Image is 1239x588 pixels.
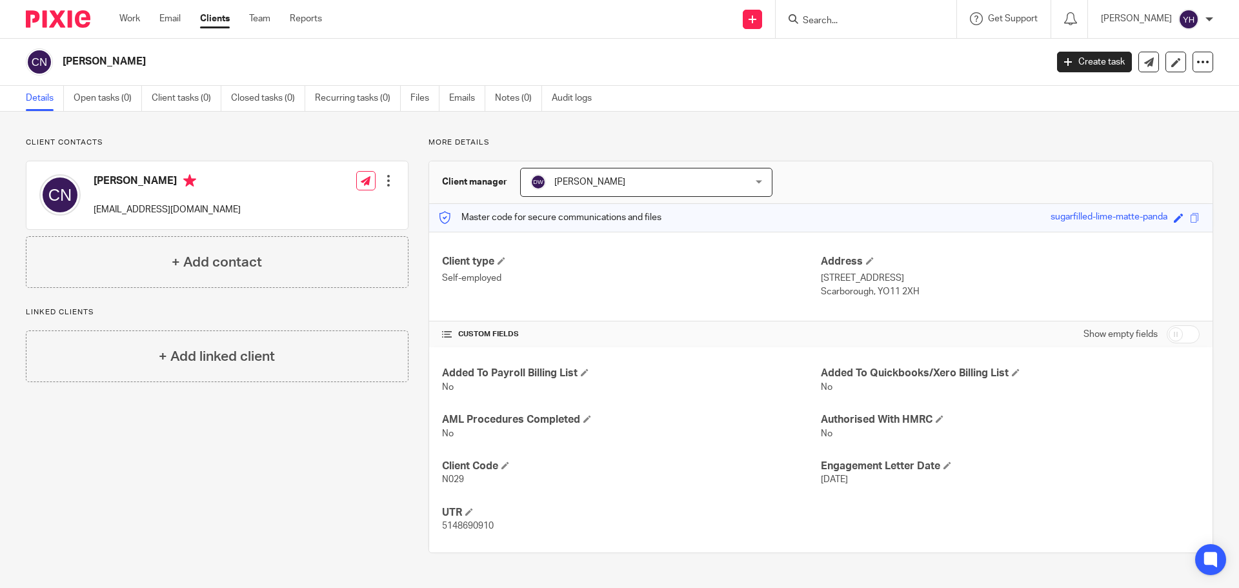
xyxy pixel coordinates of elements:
span: No [442,383,454,392]
a: Reports [290,12,322,25]
h3: Client manager [442,176,507,188]
h4: Added To Payroll Billing List [442,367,821,380]
p: More details [428,137,1213,148]
p: [EMAIL_ADDRESS][DOMAIN_NAME] [94,203,241,216]
h4: + Add linked client [159,347,275,367]
span: Get Support [988,14,1038,23]
p: Master code for secure communications and files [439,211,661,224]
h4: Client type [442,255,821,269]
a: Closed tasks (0) [231,86,305,111]
h4: Added To Quickbooks/Xero Billing List [821,367,1200,380]
label: Show empty fields [1083,328,1158,341]
img: svg%3E [26,48,53,76]
span: [DATE] [821,475,848,484]
p: Scarborough, YO11 2XH [821,285,1200,298]
a: Notes (0) [495,86,542,111]
a: Client tasks (0) [152,86,221,111]
a: Audit logs [552,86,601,111]
p: [STREET_ADDRESS] [821,272,1200,285]
p: Linked clients [26,307,408,318]
div: sugarfilled-lime-matte-panda [1051,210,1167,225]
h4: CUSTOM FIELDS [442,329,821,340]
a: Team [249,12,270,25]
img: svg%3E [530,174,546,190]
h4: [PERSON_NAME] [94,174,241,190]
a: Email [159,12,181,25]
h2: [PERSON_NAME] [63,55,843,68]
a: Files [410,86,439,111]
a: Emails [449,86,485,111]
p: Client contacts [26,137,408,148]
p: Self-employed [442,272,821,285]
a: Details [26,86,64,111]
h4: Engagement Letter Date [821,460,1200,473]
h4: + Add contact [172,252,262,272]
a: Recurring tasks (0) [315,86,401,111]
span: No [821,383,832,392]
i: Primary [183,174,196,187]
h4: UTR [442,506,821,520]
h4: AML Procedures Completed [442,413,821,427]
a: Clients [200,12,230,25]
a: Create task [1057,52,1132,72]
img: Pixie [26,10,90,28]
span: [PERSON_NAME] [554,177,625,187]
span: 5148690910 [442,522,494,531]
h4: Client Code [442,460,821,473]
a: Open tasks (0) [74,86,142,111]
a: Work [119,12,140,25]
span: N029 [442,475,464,484]
h4: Authorised With HMRC [821,413,1200,427]
input: Search [801,15,918,27]
span: No [442,429,454,438]
span: No [821,429,832,438]
img: svg%3E [1178,9,1199,30]
img: svg%3E [39,174,81,216]
p: [PERSON_NAME] [1101,12,1172,25]
h4: Address [821,255,1200,269]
